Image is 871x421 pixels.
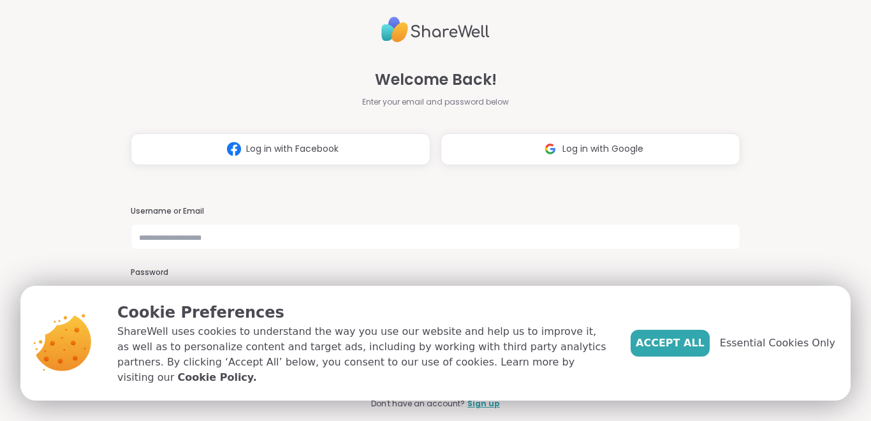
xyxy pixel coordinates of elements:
h3: Username or Email [131,206,740,217]
img: ShareWell Logomark [222,137,246,161]
h3: Password [131,267,740,278]
span: Log in with Facebook [246,142,339,156]
button: Log in with Facebook [131,133,430,165]
button: Accept All [631,330,710,357]
span: Enter your email and password below [362,96,509,108]
span: Essential Cookies Only [720,336,835,351]
p: Cookie Preferences [117,301,610,324]
span: Don't have an account? [371,398,465,410]
span: Welcome Back! [375,68,497,91]
button: Log in with Google [441,133,740,165]
p: ShareWell uses cookies to understand the way you use our website and help us to improve it, as we... [117,324,610,385]
img: ShareWell Logomark [538,137,562,161]
a: Sign up [467,398,500,410]
img: ShareWell Logo [381,11,490,48]
a: Cookie Policy. [177,370,256,385]
span: Log in with Google [562,142,643,156]
span: Accept All [636,336,705,351]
